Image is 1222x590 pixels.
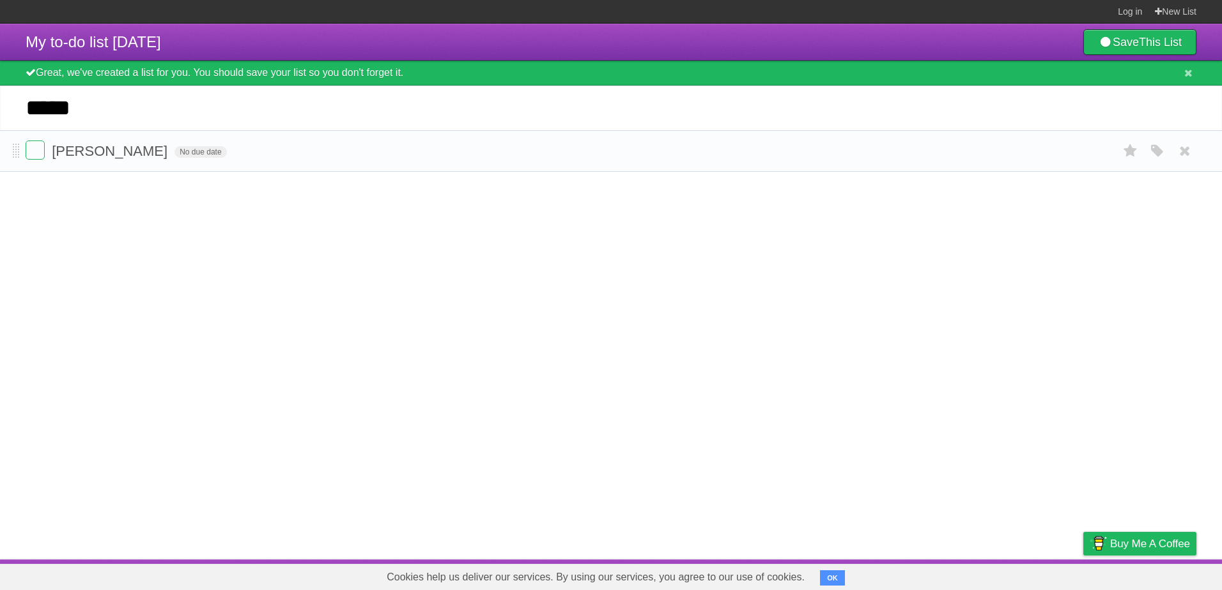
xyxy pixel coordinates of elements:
[1118,140,1143,162] label: Star task
[1083,29,1196,55] a: SaveThis List
[820,570,845,586] button: OK
[26,140,45,160] label: Done
[174,146,226,158] span: No due date
[1067,563,1100,587] a: Privacy
[1090,533,1107,554] img: Buy me a coffee
[52,143,171,159] span: [PERSON_NAME]
[1023,563,1051,587] a: Terms
[1110,533,1190,555] span: Buy me a coffee
[1139,36,1182,49] b: This List
[1116,563,1196,587] a: Suggest a feature
[1083,532,1196,556] a: Buy me a coffee
[955,563,1007,587] a: Developers
[913,563,940,587] a: About
[374,564,817,590] span: Cookies help us deliver our services. By using our services, you agree to our use of cookies.
[26,33,161,50] span: My to-do list [DATE]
